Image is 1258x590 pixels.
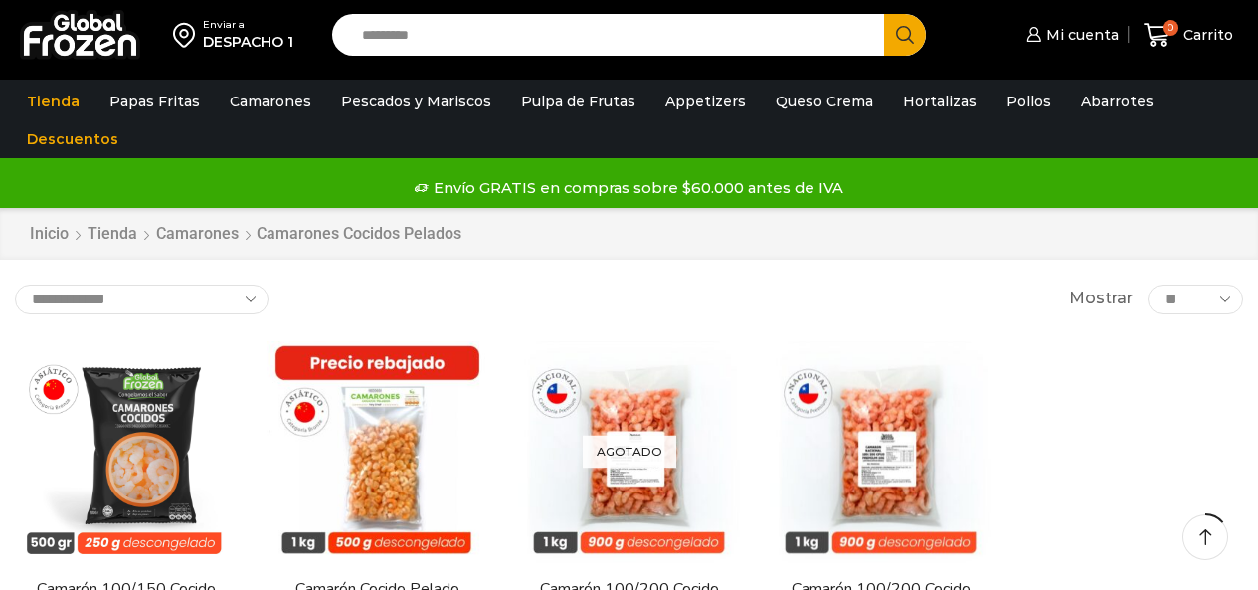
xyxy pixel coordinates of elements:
a: Mi cuenta [1021,15,1119,55]
a: Descuentos [17,120,128,158]
a: Tienda [17,83,90,120]
a: Appetizers [655,83,756,120]
a: 0 Carrito [1139,12,1238,59]
select: Pedido de la tienda [15,285,269,314]
p: Agotado [583,436,676,469]
span: Mostrar [1069,288,1133,310]
h1: Camarones Cocidos Pelados [257,224,461,243]
a: Queso Crema [766,83,883,120]
a: Camarones [155,223,240,246]
img: address-field-icon.svg [173,18,203,52]
a: Pollos [996,83,1061,120]
span: Mi cuenta [1041,25,1119,45]
a: Tienda [87,223,138,246]
a: Hortalizas [893,83,987,120]
div: Enviar a [203,18,293,32]
button: Search button [884,14,926,56]
a: Inicio [29,223,70,246]
a: Camarones [220,83,321,120]
a: Abarrotes [1071,83,1164,120]
div: DESPACHO 1 [203,32,293,52]
a: Papas Fritas [99,83,210,120]
a: Pescados y Mariscos [331,83,501,120]
span: Carrito [1178,25,1233,45]
nav: Breadcrumb [29,223,461,246]
a: Pulpa de Frutas [511,83,645,120]
span: 0 [1163,20,1178,36]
